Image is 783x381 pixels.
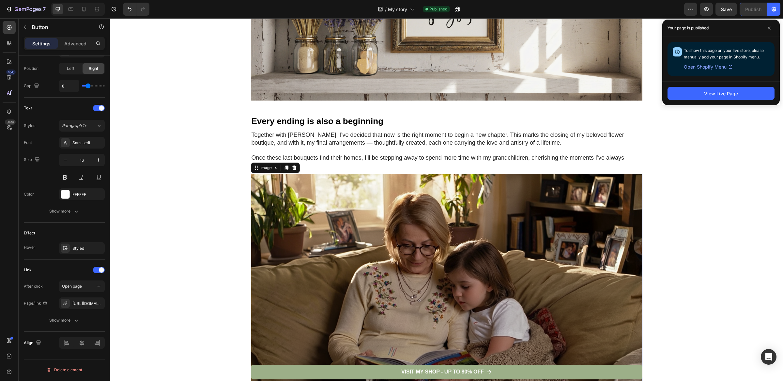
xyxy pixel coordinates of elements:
div: Sans-serif [72,140,103,146]
div: Show more [49,317,80,324]
h1: Every ending is also a beginning [141,86,532,110]
button: Open page [59,280,105,292]
p: 7 [43,5,46,13]
p: Once these last bouquets find their homes, I’ll be stepping away to spend more time with my grand... [142,136,532,151]
div: 450 [6,70,16,75]
a: VISIT MY SHOP - up to 80% off [141,346,532,361]
button: 7 [3,3,49,16]
iframe: Design area [110,18,783,381]
span: Published [429,6,447,12]
div: Position [24,66,38,71]
button: Publish [740,3,767,16]
div: Effect [24,230,35,236]
span: To show this page on your live store, please manually add your page in Shopify menu. [684,48,764,59]
button: Save [715,3,737,16]
div: Styles [24,123,35,129]
div: Hover [24,245,35,250]
span: Open Shopify Menu [684,63,727,71]
button: Show more [24,205,105,217]
input: Auto [59,80,79,92]
span: / [385,6,387,13]
div: After click [24,283,43,289]
button: Paragraph 1* [59,120,105,132]
img: gempages_574075165466428267-8555789a-d3b5-4860-875d-a695aefb3f91.png [141,156,532,378]
span: Save [721,7,732,12]
div: FFFFFF [72,192,103,198]
div: Publish [745,6,761,13]
span: Open page [62,284,82,289]
div: View Live Page [704,90,738,97]
div: Undo/Redo [123,3,149,16]
div: Show more [49,208,80,214]
div: Color [24,191,34,197]
span: Right [89,66,98,71]
div: Image [149,147,163,152]
div: Text [24,105,32,111]
p: Advanced [64,40,86,47]
button: View Live Page [668,87,775,100]
p: Button [32,23,87,31]
div: Beta [5,119,16,125]
div: [URL][DOMAIN_NAME][PERSON_NAME] [72,301,103,307]
p: Settings [32,40,51,47]
div: Link [24,267,32,273]
div: Gap [24,82,40,90]
div: Size [24,155,41,164]
p: Your page is published [668,25,709,31]
span: Left [67,66,74,71]
button: Show more [24,314,105,326]
div: Align [24,339,42,347]
div: Delete element [46,366,82,374]
p: Together with [PERSON_NAME], I’ve decided that now is the right moment to begin a new chapter. Th... [142,113,532,128]
span: My story [388,6,407,13]
div: Open Intercom Messenger [761,349,776,365]
button: Delete element [24,365,105,375]
div: Page/link [24,300,48,306]
p: VISIT MY SHOP - up to 80% off [291,350,374,357]
span: Paragraph 1* [62,123,87,129]
div: Font [24,140,32,146]
div: Styled [72,246,103,251]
